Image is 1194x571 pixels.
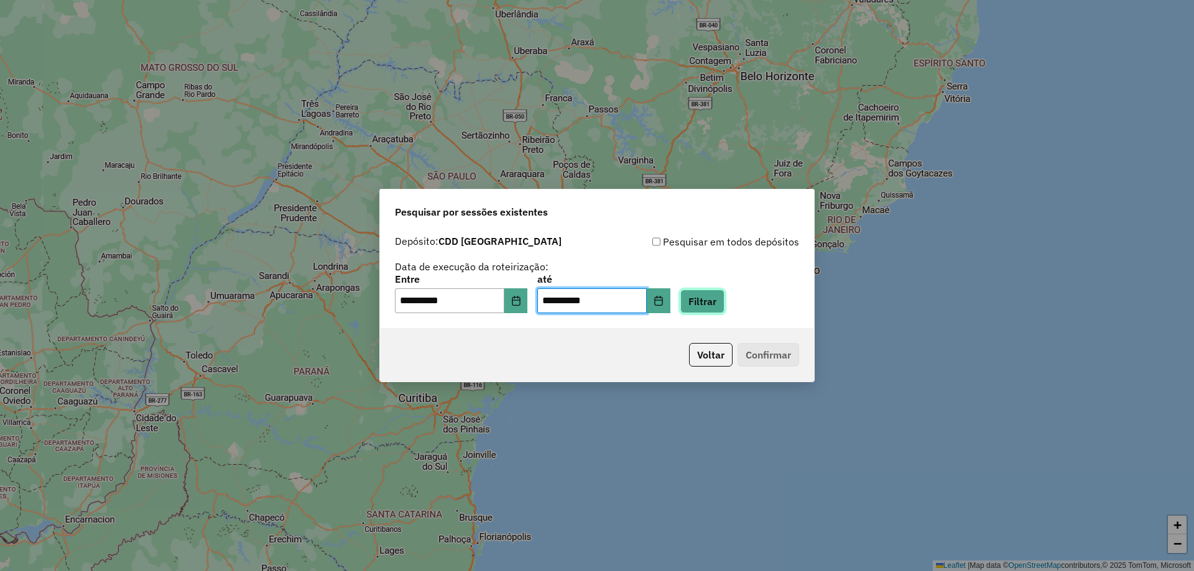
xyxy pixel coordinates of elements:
div: Pesquisar em todos depósitos [597,234,799,249]
span: Pesquisar por sessões existentes [395,204,548,219]
button: Choose Date [504,288,528,313]
button: Filtrar [680,290,724,313]
label: até [537,272,670,286]
button: Choose Date [647,288,670,313]
label: Data de execução da roteirização: [395,259,548,274]
label: Entre [395,272,527,286]
strong: CDD [GEOGRAPHIC_DATA] [438,235,562,247]
button: Voltar [689,343,733,367]
label: Depósito: [395,234,562,249]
